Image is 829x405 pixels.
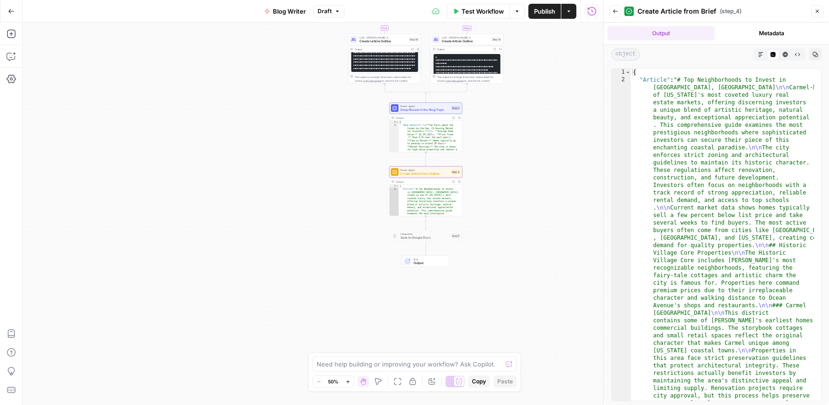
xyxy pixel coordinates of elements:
[414,257,446,261] span: End
[446,79,463,82] span: Copy the output
[400,104,449,108] span: Power Agent
[425,216,427,230] g: Edge from step_4 to step_5
[494,375,517,388] button: Paste
[390,121,399,124] div: 1
[396,185,399,188] span: Toggle code folding, rows 1 through 3
[718,26,826,40] button: Metadata
[409,38,419,42] div: Step 14
[355,75,419,83] div: This output is too large & has been abbreviated for review. to view the full content.
[359,36,407,39] span: LLM · [PERSON_NAME] 4
[625,69,630,76] span: Toggle code folding, rows 1 through 3
[492,38,502,42] div: Step 15
[392,234,397,238] img: Instagram%20post%20-%201%201.png
[355,47,408,51] div: Output
[396,121,399,124] span: Toggle code folding, rows 1 through 3
[472,377,486,386] span: Copy
[468,375,490,388] button: Copy
[426,19,468,33] g: Edge from step_6 to step_15
[390,185,399,188] div: 1
[720,7,741,16] span: ( step_4 )
[390,166,462,216] div: Power AgentCreate Article from OutlineStep 4Output{ "Article":"# Top Neighborhoods to Invest in [...
[528,4,561,19] button: Publish
[400,168,449,172] span: Power Agent
[400,171,449,176] span: Create Article from Outline
[390,102,462,152] div: Power AgentDeep Research the Blog TopicStep 3Output{ "Deep Research":"\n**Top Facts about the Car...
[318,7,332,16] span: Draft
[447,4,510,19] button: Test Workflow
[396,116,449,120] div: Output
[425,152,427,166] g: Edge from step_3 to step_4
[426,84,467,94] g: Edge from step_15 to step_6-conditional-end
[534,7,555,16] span: Publish
[396,180,449,184] div: Output
[451,234,460,238] div: Step 5
[384,19,426,33] g: Edge from step_6 to step_14
[442,39,490,44] span: Create Article Outline
[390,230,462,241] div: IntegrationSave to Google DocsStep 5
[638,7,716,16] span: Create Article from Brief
[328,378,338,385] span: 50%
[400,108,449,112] span: Deep Research the Blog Topic
[400,235,449,240] span: Save to Google Docs
[462,7,504,16] span: Test Workflow
[363,79,381,82] span: Copy the output
[414,261,446,265] span: Output
[612,69,631,76] div: 1
[390,256,462,267] div: EndOutput
[359,39,407,44] span: Create Listicle Outline
[273,7,306,16] span: Blog Writer
[442,36,490,39] span: LLM · [PERSON_NAME] 4
[437,75,502,83] div: This output is too large & has been abbreviated for review. to view the full content.
[451,106,460,110] div: Step 3
[611,48,640,61] span: object
[259,4,311,19] button: Blog Writer
[437,47,491,51] div: Output
[451,170,461,174] div: Step 4
[313,5,344,17] button: Draft
[497,377,513,386] span: Paste
[385,84,426,94] g: Edge from step_14 to step_6-conditional-end
[400,232,449,236] span: Integration
[607,26,715,40] button: Output
[425,241,427,255] g: Edge from step_5 to end
[425,93,427,102] g: Edge from step_6-conditional-end to step_3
